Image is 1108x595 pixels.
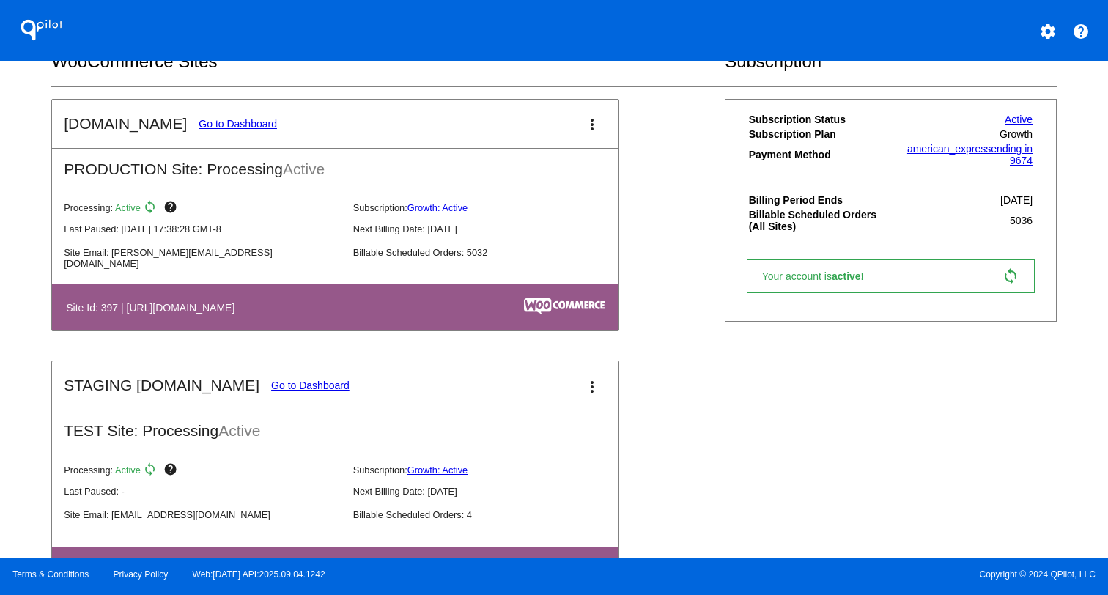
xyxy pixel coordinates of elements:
th: Billing Period Ends [748,193,891,207]
a: Web:[DATE] API:2025.09.04.1242 [193,569,325,580]
mat-icon: help [1072,23,1090,40]
a: Growth: Active [407,202,468,213]
th: Billable Scheduled Orders (All Sites) [748,208,891,233]
span: Active [115,202,141,213]
p: Subscription: [353,465,630,476]
h1: QPilot [12,15,71,45]
p: Next Billing Date: [DATE] [353,223,630,234]
mat-icon: sync [143,462,160,480]
span: Your account is [762,270,879,282]
p: Last Paused: - [64,486,341,497]
a: Privacy Policy [114,569,169,580]
mat-icon: help [163,200,181,218]
p: Processing: [64,462,341,480]
th: Payment Method [748,142,891,167]
p: Billable Scheduled Orders: 4 [353,509,630,520]
h2: STAGING [DOMAIN_NAME] [64,377,259,394]
span: american_express [907,143,991,155]
a: american_expressending in 9674 [907,143,1033,166]
span: [DATE] [1000,194,1033,206]
p: Next Billing Date: [DATE] [353,486,630,497]
h2: PRODUCTION Site: Processing [52,149,618,178]
mat-icon: settings [1039,23,1057,40]
th: Subscription Plan [748,127,891,141]
p: Billable Scheduled Orders: 5032 [353,247,630,258]
a: Go to Dashboard [271,380,350,391]
span: Active [218,422,260,439]
mat-icon: sync [143,200,160,218]
p: Site Email: [PERSON_NAME][EMAIL_ADDRESS][DOMAIN_NAME] [64,247,341,269]
span: Active [115,465,141,476]
p: Processing: [64,200,341,218]
th: Subscription Status [748,113,891,126]
a: Terms & Conditions [12,569,89,580]
span: 5036 [1010,215,1033,226]
h2: [DOMAIN_NAME] [64,115,187,133]
p: Subscription: [353,202,630,213]
span: active! [832,270,871,282]
span: Copyright © 2024 QPilot, LLC [566,569,1096,580]
span: Active [283,160,325,177]
h2: WooCommerce Sites [51,51,725,72]
h2: TEST Site: Processing [52,410,618,440]
p: Last Paused: [DATE] 17:38:28 GMT-8 [64,223,341,234]
span: Growth [1000,128,1033,140]
a: Growth: Active [407,465,468,476]
mat-icon: sync [1002,267,1019,285]
mat-icon: more_vert [583,378,601,396]
p: Site Email: [EMAIL_ADDRESS][DOMAIN_NAME] [64,509,341,520]
mat-icon: help [163,462,181,480]
a: Your account isactive! sync [747,259,1035,293]
a: Go to Dashboard [199,118,277,130]
mat-icon: more_vert [583,116,601,133]
img: c53aa0e5-ae75-48aa-9bee-956650975ee5 [524,298,605,314]
h4: Site Id: 397 | [URL][DOMAIN_NAME] [66,302,242,314]
a: Active [1005,114,1033,125]
h2: Subscription [725,51,1057,72]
